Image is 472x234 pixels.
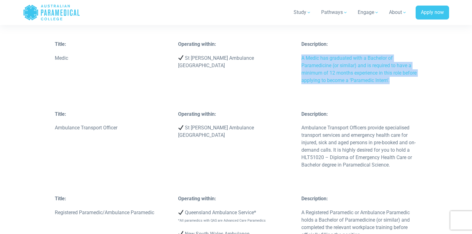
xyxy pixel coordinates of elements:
[55,41,66,47] strong: Title:
[301,54,417,84] p: A Medic has graduated with a Bachelor of Paramedicine (or similar) and is required to have a mini...
[317,4,352,21] a: Pathways
[55,124,171,132] p: Ambulance Transport Officer
[178,124,294,139] p: St [PERSON_NAME] Ambulance [GEOGRAPHIC_DATA]
[178,209,294,224] p: Queensland Ambulance Service*
[178,55,183,60] img: ✔
[55,111,66,117] strong: Title:
[354,4,383,21] a: Engage
[178,219,266,223] span: *All paramedics with QAS are Advanced Care Paramedics
[301,124,417,169] p: Ambulance Transport Officers provide specialised transport services and emergency health care for...
[178,125,183,130] img: ✔
[178,210,183,215] img: ✔
[385,4,411,21] a: About
[301,196,328,201] strong: Description:
[55,54,171,62] p: Medic
[178,196,216,201] strong: Operating within:
[178,111,216,117] strong: Operating within:
[23,2,80,23] a: Australian Paramedical College
[178,41,216,47] strong: Operating within:
[301,111,328,117] strong: Description:
[55,196,66,201] strong: Title:
[290,4,315,21] a: Study
[55,209,171,216] p: Registered Paramedic/Ambulance Paramedic
[178,54,294,69] p: St [PERSON_NAME] Ambulance [GEOGRAPHIC_DATA]
[301,41,328,47] strong: Description:
[416,6,449,20] a: Apply now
